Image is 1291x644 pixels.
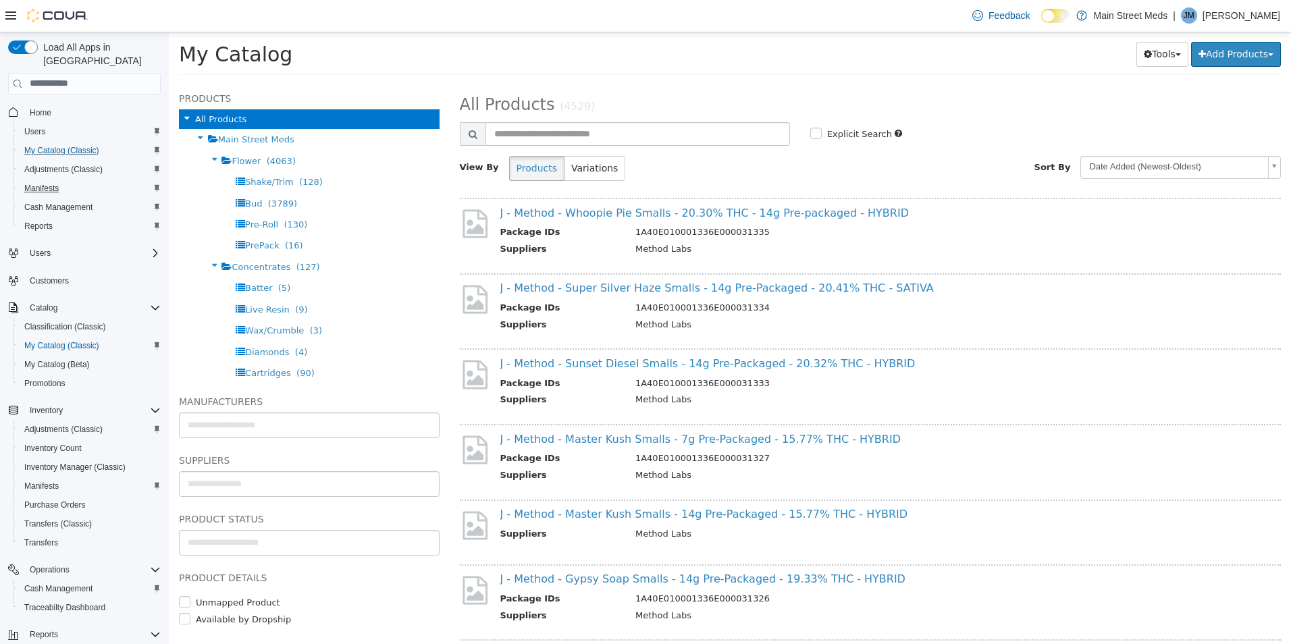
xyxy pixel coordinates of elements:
span: All Products [291,63,386,82]
span: Customers [24,272,161,289]
button: Reports [3,625,166,644]
span: Cash Management [24,583,93,594]
th: Suppliers [332,360,456,377]
img: missing-image.png [291,477,321,510]
a: J - Method - Master Kush Smalls - 7g Pre-Packaged - 15.77% THC - HYBRID [332,400,732,413]
button: Traceabilty Dashboard [14,598,166,617]
button: Adjustments (Classic) [14,160,166,179]
button: Inventory [24,402,68,419]
span: Inventory Manager (Classic) [19,459,161,475]
span: Inventory Count [19,440,161,456]
button: Adjustments (Classic) [14,420,166,439]
span: Live Resin [76,272,121,282]
span: Purchase Orders [24,500,86,510]
span: Flower [63,124,92,134]
span: Reports [24,626,161,643]
span: Inventory [24,402,161,419]
label: Unmapped Product [24,564,111,577]
button: Reports [14,217,166,236]
h5: Products [10,58,271,74]
td: Method Labs [456,286,1082,302]
span: (16) [116,208,134,218]
th: Suppliers [332,210,456,227]
span: Reports [24,221,53,232]
span: My Catalog (Classic) [19,142,161,159]
span: Adjustments (Classic) [19,421,161,437]
th: Suppliers [332,286,456,302]
button: Purchase Orders [14,495,166,514]
img: missing-image.png [291,325,321,358]
button: Users [24,245,56,261]
button: Products [340,124,396,149]
a: Customers [24,273,74,289]
button: Inventory Manager (Classic) [14,458,166,477]
button: Catalog [3,298,166,317]
a: Manifests [19,180,64,196]
span: Traceabilty Dashboard [19,599,161,616]
button: My Catalog (Classic) [14,141,166,160]
a: Inventory Count [19,440,87,456]
td: Method Labs [456,210,1082,227]
a: Inventory Manager (Classic) [19,459,131,475]
span: Manifests [19,478,161,494]
a: My Catalog (Classic) [19,142,105,159]
span: Concentrates [63,230,122,240]
span: Diamonds [76,315,120,325]
span: (4) [126,315,138,325]
span: Purchase Orders [19,497,161,513]
div: Josh Mowery [1181,7,1197,24]
a: J - Method - Whoopie Pie Smalls - 20.30% THC - 14g Pre-packaged - HYBRID [332,174,741,187]
h5: Suppliers [10,420,271,436]
p: Main Street Meds [1094,7,1168,24]
span: Wax/Crumble [76,293,135,303]
span: (4063) [98,124,127,134]
span: View By [291,130,330,140]
span: Classification (Classic) [24,321,106,332]
td: Method Labs [456,436,1082,453]
span: Load All Apps in [GEOGRAPHIC_DATA] [38,41,161,68]
span: My Catalog (Beta) [24,359,90,370]
button: Classification (Classic) [14,317,166,336]
span: My Catalog (Classic) [24,145,99,156]
span: Cash Management [19,581,161,597]
th: Package IDs [332,560,456,576]
button: Cash Management [14,579,166,598]
a: Adjustments (Classic) [19,161,108,178]
span: Manifests [24,481,59,491]
span: (9) [126,272,138,282]
span: Users [24,126,45,137]
span: Reports [30,629,58,640]
td: 1A40E010001336E000031333 [456,344,1082,361]
a: Cash Management [19,581,98,597]
span: Shake/Trim [76,144,125,155]
button: Home [3,103,166,122]
span: Reports [19,218,161,234]
span: Promotions [19,375,161,392]
span: Pre-Roll [76,187,109,197]
button: Promotions [14,374,166,393]
th: Package IDs [332,193,456,210]
span: (3) [141,293,153,303]
button: Users [14,122,166,141]
th: Suppliers [332,436,456,453]
span: Cartridges [76,336,122,346]
td: 1A40E010001336E000031326 [456,560,1082,576]
a: Promotions [19,375,71,392]
span: All Products [26,82,78,92]
a: Adjustments (Classic) [19,421,108,437]
a: J - Method - Gypsy Soap Smalls - 14g Pre-Packaged - 19.33% THC - HYBRID [332,540,737,553]
td: 1A40E010001336E000031335 [456,193,1082,210]
td: Method Labs [456,576,1082,593]
th: Package IDs [332,344,456,361]
span: Home [30,107,51,118]
span: (5) [109,250,122,261]
button: Inventory Count [14,439,166,458]
a: J - Method - Sunset Diesel Smalls - 14g Pre-Packaged - 20.32% THC - HYBRID [332,325,747,338]
span: Customers [30,275,69,286]
span: (128) [130,144,154,155]
span: Transfers (Classic) [19,516,161,532]
span: Traceabilty Dashboard [24,602,105,613]
button: Customers [3,271,166,290]
label: Available by Dropship [24,581,122,594]
span: Home [24,104,161,121]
